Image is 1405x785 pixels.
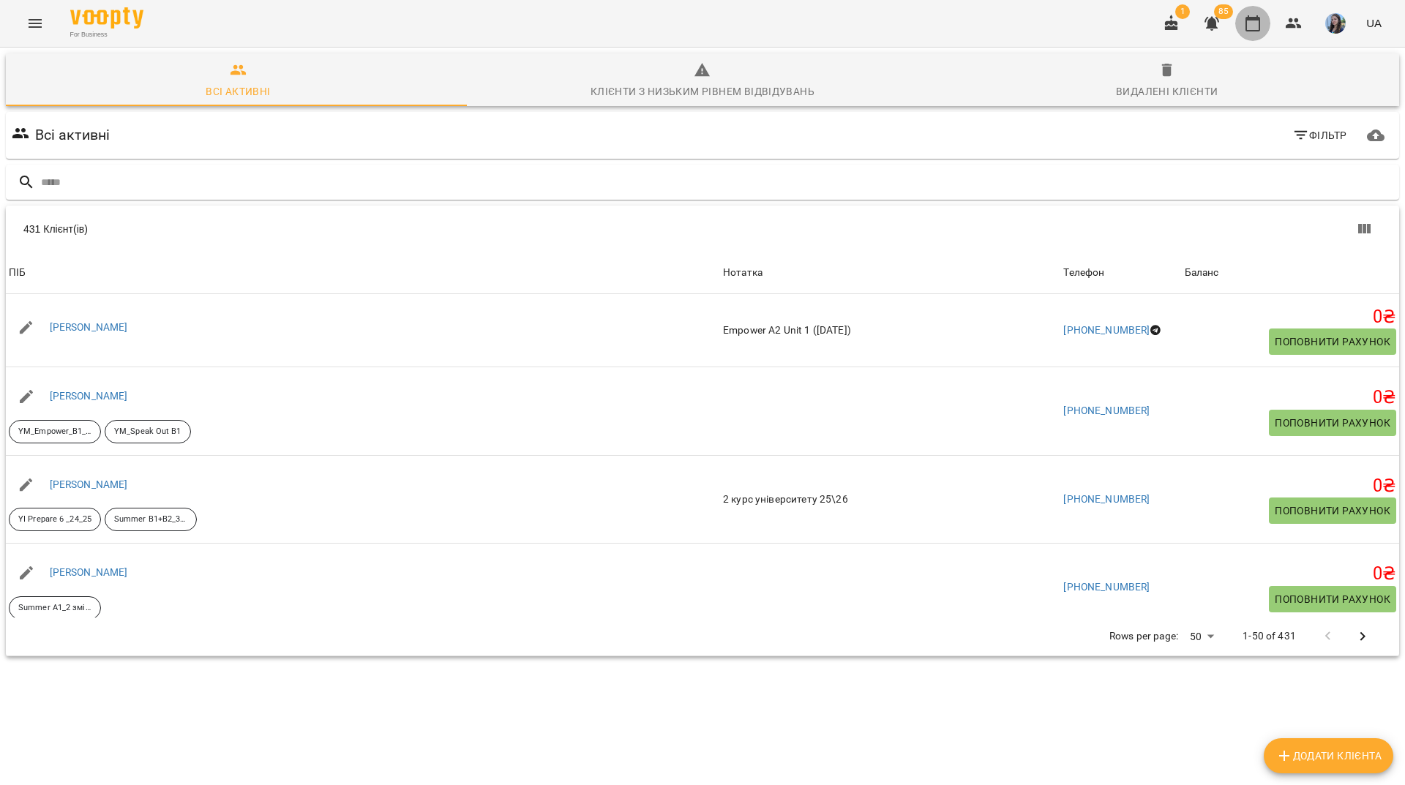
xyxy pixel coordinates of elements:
[1275,590,1390,608] span: Поповнити рахунок
[1275,414,1390,432] span: Поповнити рахунок
[1175,4,1190,19] span: 1
[1184,626,1219,647] div: 50
[1063,264,1104,282] div: Телефон
[1264,738,1393,773] button: Додати клієнта
[1345,619,1380,654] button: Next Page
[18,6,53,41] button: Menu
[50,390,128,402] a: [PERSON_NAME]
[1063,405,1150,416] a: [PHONE_NUMBER]
[9,264,26,282] div: ПІБ
[50,321,128,333] a: [PERSON_NAME]
[18,602,91,615] p: Summer A1_2 зміна_25
[1063,581,1150,593] a: [PHONE_NUMBER]
[1063,264,1104,282] div: Sort
[1243,629,1296,644] p: 1-50 of 431
[1063,264,1178,282] span: Телефон
[720,455,1060,544] td: 2 курс університету 25\26
[1269,497,1396,524] button: Поповнити рахунок
[1185,386,1396,409] h5: 0 ₴
[70,7,143,29] img: Voopty Logo
[35,124,110,146] h6: Всі активні
[1185,264,1396,282] span: Баланс
[1275,333,1390,350] span: Поповнити рахунок
[70,30,143,40] span: For Business
[1185,475,1396,497] h5: 0 ₴
[9,264,26,282] div: Sort
[18,514,91,526] p: YI Prepare 6 _24_25
[1360,10,1387,37] button: UA
[50,566,128,578] a: [PERSON_NAME]
[114,514,187,526] p: Summer B1+B2_3 зміна_25
[9,596,101,620] div: Summer A1_2 зміна_25
[114,426,181,438] p: YM_Speak Out B1
[723,264,1057,282] div: Нотатка
[18,426,91,438] p: YM_Empower_B1_evening
[9,420,101,443] div: YM_Empower_B1_evening
[1286,122,1353,149] button: Фільтр
[1366,15,1382,31] span: UA
[1063,493,1150,505] a: [PHONE_NUMBER]
[1116,83,1218,100] div: Видалені клієнти
[1275,502,1390,519] span: Поповнити рахунок
[1275,747,1382,765] span: Додати клієнта
[9,508,101,531] div: YI Prepare 6 _24_25
[23,222,717,236] div: 431 Клієнт(ів)
[105,508,197,531] div: Summer B1+B2_3 зміна_25
[9,264,717,282] span: ПІБ
[206,83,270,100] div: Всі активні
[1269,410,1396,436] button: Поповнити рахунок
[1214,4,1233,19] span: 85
[50,478,128,490] a: [PERSON_NAME]
[1185,563,1396,585] h5: 0 ₴
[591,83,814,100] div: Клієнти з низьким рівнем відвідувань
[720,294,1060,367] td: Empower A2 Unit 1 ([DATE])
[1292,127,1347,144] span: Фільтр
[1063,324,1150,336] a: [PHONE_NUMBER]
[1109,629,1178,644] p: Rows per page:
[6,206,1399,252] div: Table Toolbar
[1325,13,1346,34] img: b6e1badff8a581c3b3d1def27785cccf.jpg
[1346,211,1382,247] button: Вигляд колонок
[1269,328,1396,355] button: Поповнити рахунок
[1269,586,1396,612] button: Поповнити рахунок
[1185,264,1219,282] div: Sort
[1185,306,1396,328] h5: 0 ₴
[105,420,191,443] div: YM_Speak Out B1
[1185,264,1219,282] div: Баланс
